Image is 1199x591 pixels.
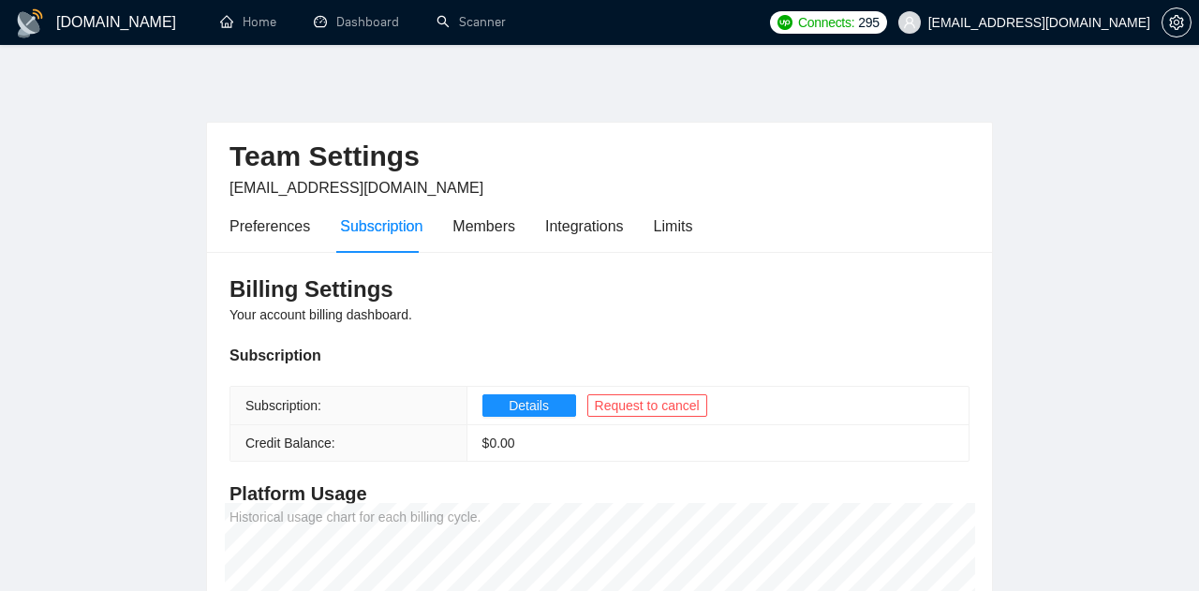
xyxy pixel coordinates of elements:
a: dashboardDashboard [314,14,399,30]
h4: Platform Usage [229,480,970,507]
span: 295 [858,12,879,33]
span: [EMAIL_ADDRESS][DOMAIN_NAME] [229,180,483,196]
a: searchScanner [437,14,506,30]
div: Subscription [340,214,422,238]
a: homeHome [220,14,276,30]
span: Connects: [798,12,854,33]
div: Subscription [229,344,970,367]
span: setting [1162,15,1191,30]
span: Your account billing dashboard. [229,307,412,322]
img: upwork-logo.png [777,15,792,30]
img: logo [15,8,45,38]
span: Subscription: [245,398,321,413]
div: Preferences [229,214,310,238]
button: setting [1162,7,1192,37]
button: Details [482,394,576,417]
span: user [903,16,916,29]
span: Details [509,395,549,416]
div: Members [452,214,515,238]
span: Request to cancel [595,395,700,416]
span: Credit Balance: [245,436,335,451]
h3: Billing Settings [229,274,970,304]
a: setting [1162,15,1192,30]
div: Integrations [545,214,624,238]
div: Limits [654,214,693,238]
button: Request to cancel [587,394,707,417]
span: $ 0.00 [482,436,515,451]
h2: Team Settings [229,138,970,176]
